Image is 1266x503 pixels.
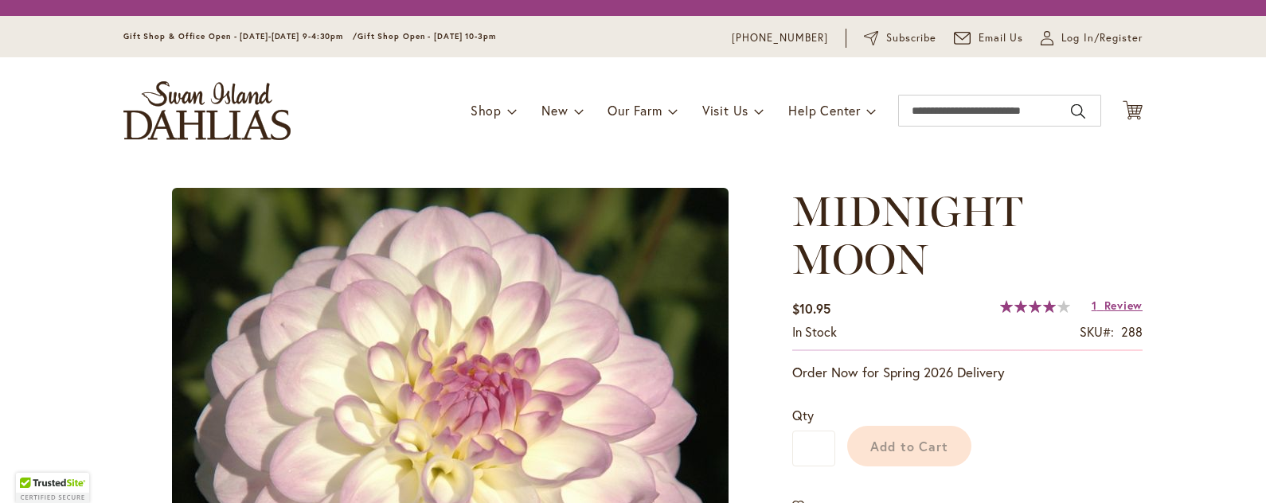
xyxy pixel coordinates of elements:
[792,300,830,317] span: $10.95
[1071,99,1085,124] button: Search
[1092,298,1143,313] a: 1 Review
[16,473,89,503] div: TrustedSite Certified
[792,363,1143,382] p: Order Now for Spring 2026 Delivery
[471,102,502,119] span: Shop
[123,31,358,41] span: Gift Shop & Office Open - [DATE]-[DATE] 9-4:30pm /
[792,186,1022,284] span: MIDNIGHT MOON
[886,30,936,46] span: Subscribe
[1080,323,1114,340] strong: SKU
[792,323,837,340] span: In stock
[792,323,837,341] div: Availability
[1104,298,1143,313] span: Review
[979,30,1024,46] span: Email Us
[1061,30,1143,46] span: Log In/Register
[788,102,861,119] span: Help Center
[358,31,496,41] span: Gift Shop Open - [DATE] 10-3pm
[702,102,748,119] span: Visit Us
[123,81,291,140] a: store logo
[792,407,814,423] span: Qty
[864,30,936,46] a: Subscribe
[954,30,1024,46] a: Email Us
[1121,323,1143,341] div: 288
[1041,30,1143,46] a: Log In/Register
[732,30,828,46] a: [PHONE_NUMBER]
[541,102,568,119] span: New
[1000,300,1070,313] div: 80%
[1092,298,1097,313] span: 1
[608,102,662,119] span: Our Farm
